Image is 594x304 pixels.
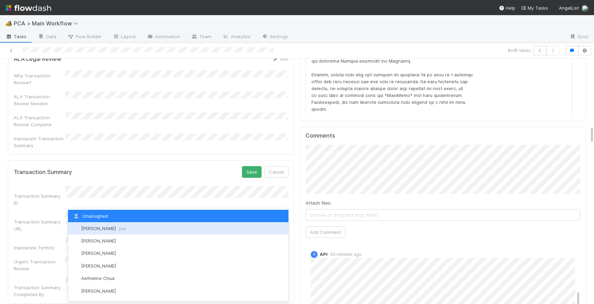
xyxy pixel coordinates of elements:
[67,33,102,40] span: Flow Builder
[14,20,81,27] span: PCA > Main Workflow
[14,218,65,232] div: Transaction Summary URL
[14,284,65,298] div: Transaction Summary Completed By
[107,32,141,43] a: Layout
[14,56,61,63] h5: ALA Legal Review
[14,193,65,206] div: Transaction Summary ID
[256,32,294,43] a: Settings
[508,47,531,54] span: 8 of 8 tasks
[499,4,515,11] div: Help
[217,32,256,43] a: Analytics
[328,252,362,257] span: 50 minutes ago
[242,166,262,178] button: Save
[72,237,79,244] img: avatar_55a2f090-1307-4765-93b4-f04da16234ba.png
[14,93,65,107] div: ALA Transaction Review Needed
[521,4,548,11] a: My Tasks
[186,32,217,43] a: Team
[564,32,594,43] a: Docs
[72,213,108,219] span: Unassigned
[5,20,12,26] span: 🏕️
[559,5,579,11] span: AngelList
[72,262,79,269] img: avatar_55c8bf04-bdf8-4706-8388-4c62d4787457.png
[81,226,126,231] span: [PERSON_NAME]
[306,132,580,139] h5: Comments
[141,32,186,43] a: Automation
[14,72,65,86] div: Why Transaction Review?
[313,252,316,256] span: A
[306,226,345,238] button: Add Comment
[264,166,288,178] button: Cancel
[81,238,116,243] span: [PERSON_NAME]
[62,32,107,43] a: Flow Builder
[320,251,328,257] span: API
[72,287,79,294] img: avatar_adb74e0e-9f86-401c-adfc-275927e58b0b.png
[14,244,65,251] div: Inaccurate Term(s)
[72,275,79,282] img: avatar_103f69d0-f655-4f4f-bc28-f3abe7034599.png
[72,250,79,257] img: avatar_1d14498f-6309-4f08-8780-588779e5ce37.png
[582,5,588,12] img: avatar_ba0ef937-97b0-4cb1-a734-c46f876909ef.png
[272,56,288,62] a: Edit
[306,199,331,206] label: Attach files:
[5,2,51,14] img: logo-inverted-e16ddd16eac7371096b0.svg
[14,169,72,176] h5: Transaction Summary
[14,258,65,272] div: Urgent Transaction Review
[32,32,62,43] a: Data
[5,33,27,40] span: Tasks
[72,225,79,232] img: avatar_ba0ef937-97b0-4cb1-a734-c46f876909ef.png
[14,114,65,128] div: ALA Transaction Review Complete
[81,275,114,281] span: Aetheline Chua
[521,5,548,11] span: My Tasks
[311,251,318,258] div: API
[14,135,65,149] div: Inaccurate Transaction Summary
[306,209,580,220] span: Choose or drag and drop file(s)
[81,288,116,294] span: [PERSON_NAME]
[81,250,116,256] span: [PERSON_NAME]
[81,263,116,269] span: [PERSON_NAME]
[119,226,126,231] span: you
